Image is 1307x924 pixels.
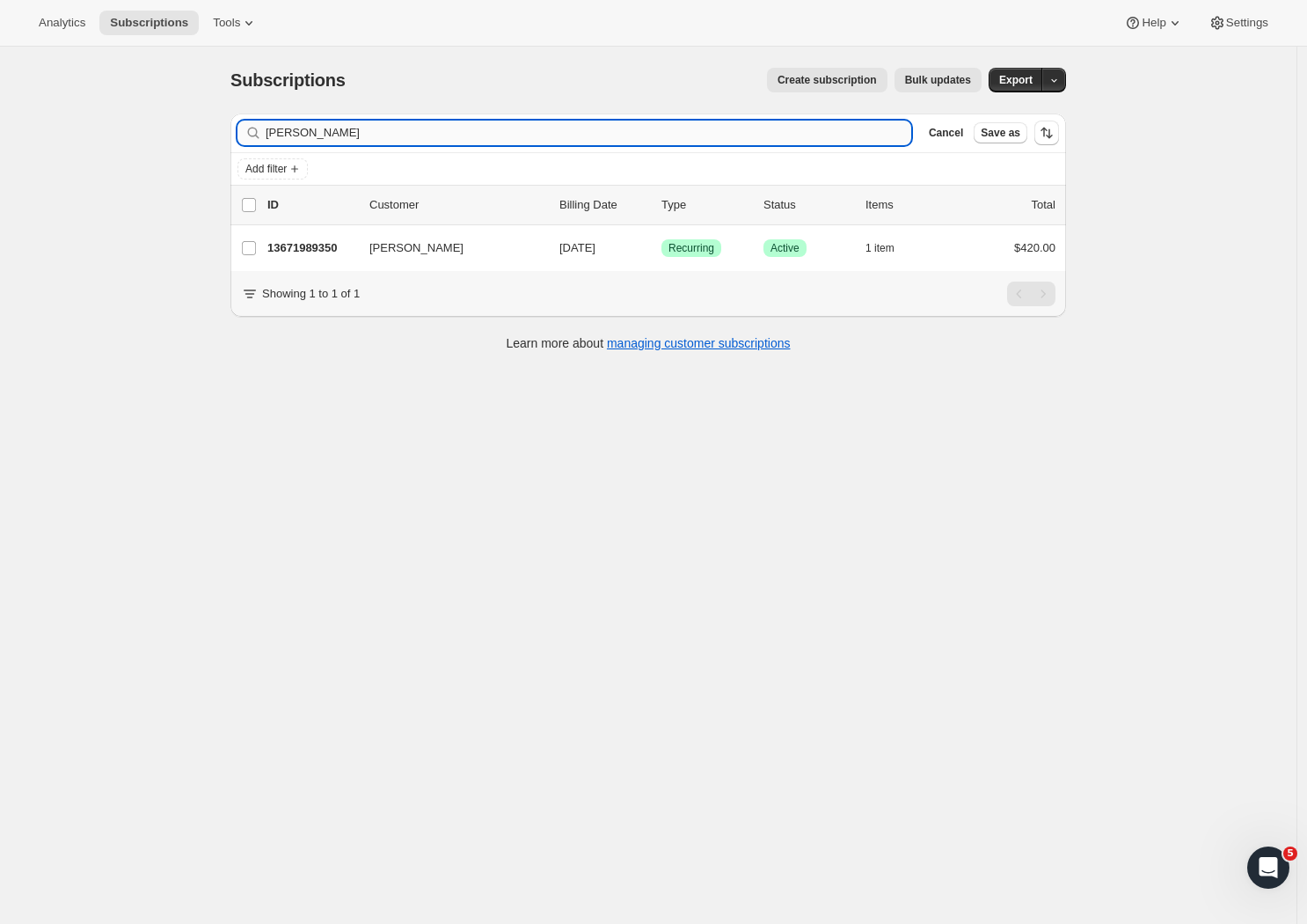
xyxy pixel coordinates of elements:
[267,239,355,257] p: 13671989350
[981,126,1020,140] span: Save as
[770,241,800,255] span: Active
[668,241,714,255] span: Recurring
[202,11,268,35] button: Tools
[267,196,1055,214] div: IDCustomerBilling DateTypeStatusItemsTotal
[359,234,535,262] button: [PERSON_NAME]
[559,241,595,254] span: [DATE]
[230,70,346,90] span: Subscriptions
[607,336,791,350] a: managing customer subscriptions
[1032,196,1055,214] p: Total
[999,73,1033,87] span: Export
[267,196,355,214] p: ID
[1114,11,1194,35] button: Help
[929,126,963,140] span: Cancel
[99,11,199,35] button: Subscriptions
[507,334,791,352] p: Learn more about
[213,16,240,30] span: Tools
[39,16,85,30] span: Analytics
[922,122,970,143] button: Cancel
[1226,16,1268,30] span: Settings
[661,196,749,214] div: Type
[1142,16,1165,30] span: Help
[763,196,851,214] p: Status
[262,285,360,303] p: Showing 1 to 1 of 1
[894,68,982,92] button: Bulk updates
[974,122,1027,143] button: Save as
[110,16,188,30] span: Subscriptions
[865,241,894,255] span: 1 item
[1198,11,1279,35] button: Settings
[28,11,96,35] button: Analytics
[1007,282,1055,306] nav: Pagination
[1247,847,1289,889] iframe: Intercom live chat
[865,236,914,260] button: 1 item
[245,162,287,176] span: Add filter
[905,73,971,87] span: Bulk updates
[237,158,308,180] button: Add filter
[1283,847,1297,861] span: 5
[267,236,1055,260] div: 13671989350[PERSON_NAME][DATE]SuccessRecurringSuccessActive1 item$420.00
[989,68,1043,92] button: Export
[559,196,647,214] p: Billing Date
[1034,121,1059,145] button: Sort the results
[1014,241,1055,254] span: $420.00
[369,196,545,214] p: Customer
[369,239,464,257] span: [PERSON_NAME]
[266,121,911,145] input: Filter subscribers
[767,68,887,92] button: Create subscription
[778,73,877,87] span: Create subscription
[865,196,953,214] div: Items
